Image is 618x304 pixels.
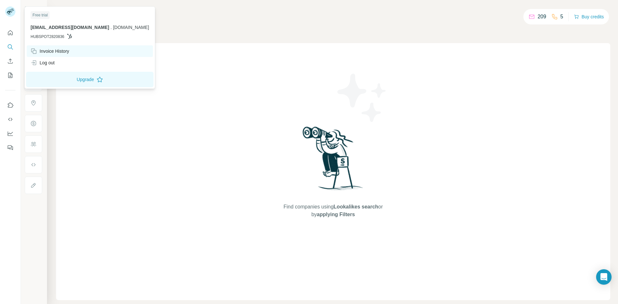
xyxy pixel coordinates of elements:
div: Open Intercom Messenger [596,269,612,285]
button: Buy credits [574,12,604,21]
button: Use Surfe API [5,114,15,125]
button: Dashboard [5,128,15,139]
button: Show [20,4,46,14]
p: 5 [560,13,563,21]
img: Surfe Illustration - Stars [333,69,391,127]
img: Surfe Illustration - Woman searching with binoculars [300,125,367,197]
button: Feedback [5,142,15,153]
p: 209 [538,13,546,21]
span: Find companies using or by [282,203,385,218]
div: Free trial [31,11,50,19]
span: . [110,25,112,30]
span: [DOMAIN_NAME] [113,25,149,30]
div: Log out [31,60,55,66]
span: Lookalikes search [333,204,378,209]
span: applying Filters [317,212,355,217]
button: Enrich CSV [5,55,15,67]
button: Use Surfe on LinkedIn [5,99,15,111]
div: Invoice History [31,48,69,54]
span: [EMAIL_ADDRESS][DOMAIN_NAME] [31,25,109,30]
span: HUBSPOT2820836 [31,34,64,40]
button: My lists [5,69,15,81]
button: Quick start [5,27,15,39]
h4: Search [56,8,610,17]
button: Upgrade [26,72,154,87]
button: Search [5,41,15,53]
